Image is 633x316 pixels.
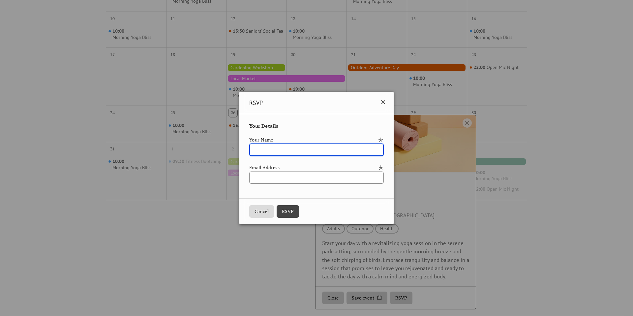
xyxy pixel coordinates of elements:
[249,164,376,171] div: Email Address
[249,122,278,130] span: Your Details
[249,136,376,143] div: Your Name
[249,98,263,107] span: RSVP
[277,205,299,218] button: RSVP
[249,205,274,218] button: Cancel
